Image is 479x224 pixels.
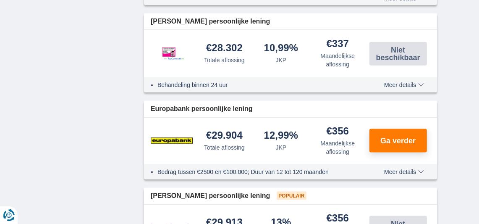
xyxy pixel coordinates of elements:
[206,130,243,142] div: €29.904
[327,126,349,137] div: €356
[378,82,430,88] button: Meer details
[276,143,287,152] div: JKP
[384,82,424,88] span: Meer details
[157,168,366,176] li: Bedrag tussen €2500 en €100.000; Duur van 12 tot 120 maanden
[204,56,245,64] div: Totale aflossing
[372,46,424,61] span: Niet beschikbaar
[369,129,427,153] button: Ga verder
[277,192,306,200] span: Populair
[151,191,270,201] span: [PERSON_NAME] persoonlijke lening
[204,143,245,152] div: Totale aflossing
[313,52,363,69] div: Maandelijkse aflossing
[313,139,363,156] div: Maandelijkse aflossing
[206,43,243,54] div: €28.302
[384,169,424,175] span: Meer details
[327,39,349,50] div: €337
[264,130,298,142] div: 12,99%
[151,130,193,151] img: product.pl.alt Europabank
[151,104,253,114] span: Europabank persoonlijke lening
[264,43,298,54] div: 10,99%
[157,81,366,89] li: Behandeling binnen 24 uur
[380,137,416,145] span: Ga verder
[151,39,193,69] img: product.pl.alt Leemans Kredieten
[151,17,270,26] span: [PERSON_NAME] persoonlijke lening
[378,169,430,175] button: Meer details
[369,42,427,66] button: Niet beschikbaar
[276,56,287,64] div: JKP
